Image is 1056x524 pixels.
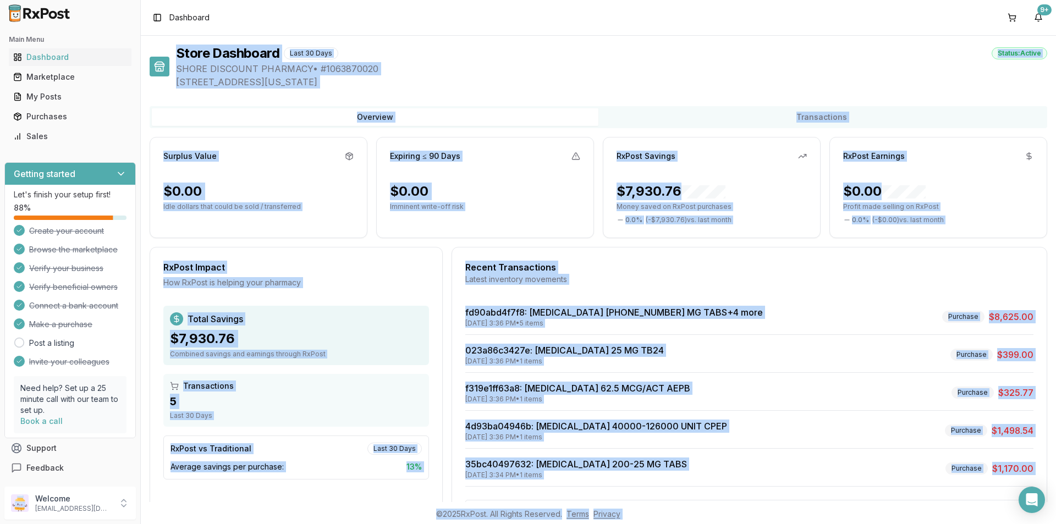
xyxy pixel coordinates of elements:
[29,356,109,367] span: Invite your colleagues
[20,383,120,416] p: Need help? Set up a 25 minute call with our team to set up.
[13,71,127,82] div: Marketplace
[170,394,422,409] div: 5
[29,263,103,274] span: Verify your business
[169,12,210,23] nav: breadcrumb
[188,312,243,326] span: Total Savings
[4,68,136,86] button: Marketplace
[26,462,64,473] span: Feedback
[465,395,690,404] div: [DATE] 3:36 PM • 1 items
[945,462,988,475] div: Purchase
[9,35,131,44] h2: Main Menu
[9,47,131,67] a: Dashboard
[9,126,131,146] a: Sales
[29,338,74,349] a: Post a listing
[465,383,690,394] a: f319e1ff63a8: [MEDICAL_DATA] 62.5 MCG/ACT AEPB
[170,411,422,420] div: Last 30 Days
[4,108,136,125] button: Purchases
[170,443,251,454] div: RxPost vs Traditional
[998,386,1033,399] span: $325.77
[284,47,338,59] div: Last 30 Days
[1030,9,1047,26] button: 9+
[465,357,664,366] div: [DATE] 3:36 PM • 1 items
[992,462,1033,475] span: $1,170.00
[598,108,1045,126] button: Transactions
[852,216,869,224] span: 0.0 %
[163,277,429,288] div: How RxPost is helping your pharmacy
[29,225,104,236] span: Create your account
[406,461,422,472] span: 13 %
[176,62,1047,75] span: SHORE DISCOUNT PHARMACY • # 1063870020
[4,4,75,22] img: RxPost Logo
[170,350,422,358] div: Combined savings and earnings through RxPost
[989,310,1033,323] span: $8,625.00
[29,319,92,330] span: Make a purchase
[14,202,31,213] span: 88 %
[13,131,127,142] div: Sales
[170,461,284,472] span: Average savings per purchase:
[617,151,675,162] div: RxPost Savings
[152,108,598,126] button: Overview
[163,202,354,211] p: Idle dollars that could be sold / transferred
[390,183,428,200] div: $0.00
[4,128,136,145] button: Sales
[11,494,29,512] img: User avatar
[9,67,131,87] a: Marketplace
[566,509,589,519] a: Terms
[4,88,136,106] button: My Posts
[843,202,1033,211] p: Profit made selling on RxPost
[950,349,993,361] div: Purchase
[35,493,112,504] p: Welcome
[4,438,136,458] button: Support
[9,87,131,107] a: My Posts
[992,47,1047,59] div: Status: Active
[625,216,642,224] span: 0.0 %
[646,216,732,224] span: ( - $7,930.76 ) vs. last month
[997,348,1033,361] span: $399.00
[13,91,127,102] div: My Posts
[170,330,422,348] div: $7,930.76
[465,319,763,328] div: [DATE] 3:36 PM • 5 items
[163,261,429,274] div: RxPost Impact
[465,345,664,356] a: 023a86c3427e: [MEDICAL_DATA] 25 MG TB24
[945,424,987,437] div: Purchase
[29,300,118,311] span: Connect a bank account
[183,380,234,391] span: Transactions
[942,311,985,323] div: Purchase
[176,45,279,62] h1: Store Dashboard
[617,183,725,200] div: $7,930.76
[992,424,1033,437] span: $1,498.54
[4,458,136,478] button: Feedback
[465,307,763,318] a: fd90abd4f7f8: [MEDICAL_DATA] [PHONE_NUMBER] MG TABS+4 more
[465,433,727,442] div: [DATE] 3:36 PM • 1 items
[29,244,118,255] span: Browse the marketplace
[465,459,687,470] a: 35bc40497632: [MEDICAL_DATA] 200-25 MG TABS
[843,183,926,200] div: $0.00
[367,443,422,455] div: Last 30 Days
[1019,487,1045,513] div: Open Intercom Messenger
[35,504,112,513] p: [EMAIL_ADDRESS][DOMAIN_NAME]
[163,183,202,200] div: $0.00
[465,471,687,479] div: [DATE] 3:34 PM • 1 items
[390,202,580,211] p: Imminent write-off risk
[465,500,1033,517] button: View All Transactions
[593,509,620,519] a: Privacy
[9,107,131,126] a: Purchases
[465,274,1033,285] div: Latest inventory movements
[14,167,75,180] h3: Getting started
[169,12,210,23] span: Dashboard
[4,48,136,66] button: Dashboard
[163,151,217,162] div: Surplus Value
[465,421,727,432] a: 4d93ba04946b: [MEDICAL_DATA] 40000-126000 UNIT CPEP
[1037,4,1052,15] div: 9+
[390,151,460,162] div: Expiring ≤ 90 Days
[843,151,905,162] div: RxPost Earnings
[952,387,994,399] div: Purchase
[14,189,127,200] p: Let's finish your setup first!
[465,261,1033,274] div: Recent Transactions
[13,52,127,63] div: Dashboard
[13,111,127,122] div: Purchases
[20,416,63,426] a: Book a call
[29,282,118,293] span: Verify beneficial owners
[176,75,1047,89] span: [STREET_ADDRESS][US_STATE]
[872,216,944,224] span: ( - $0.00 ) vs. last month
